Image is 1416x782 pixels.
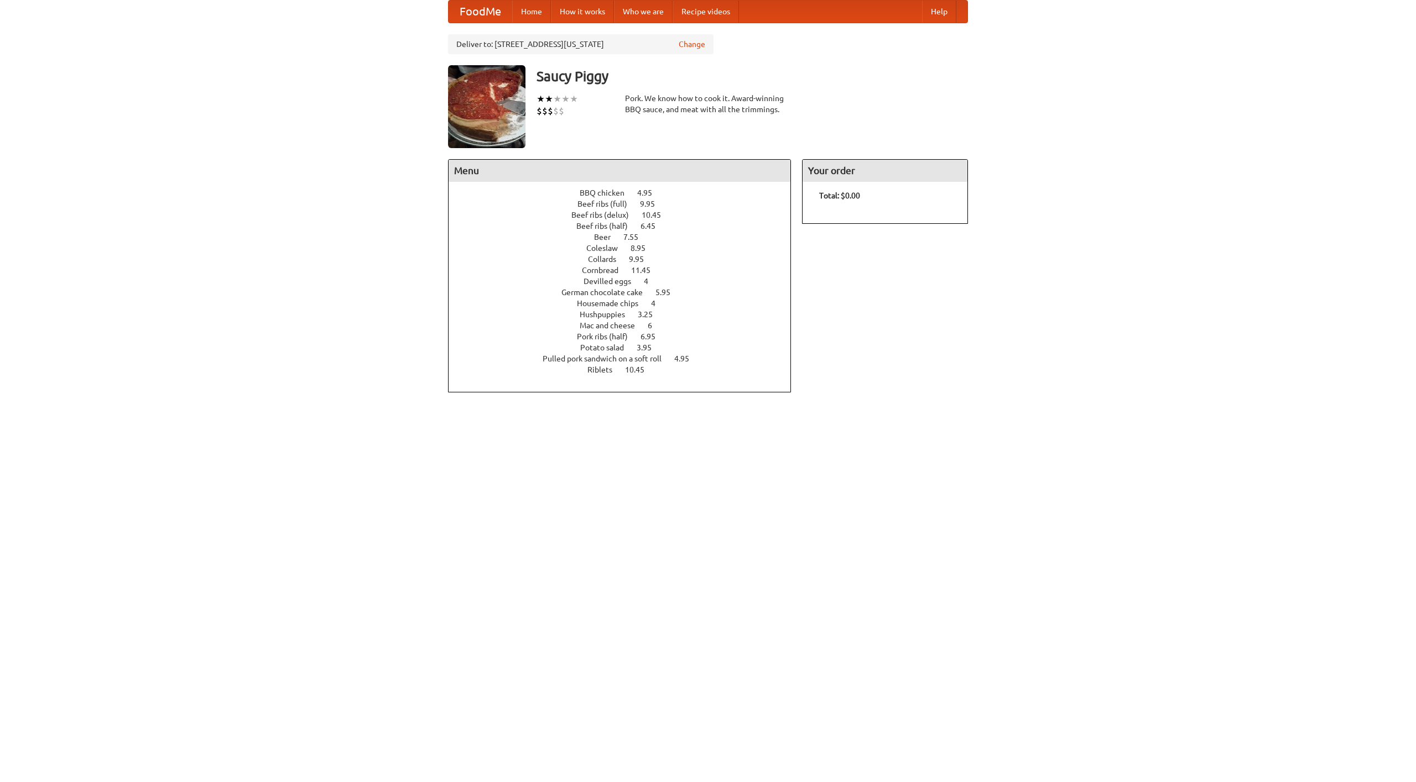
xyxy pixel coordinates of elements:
img: angular.jpg [448,65,525,148]
li: ★ [545,93,553,105]
span: 9.95 [629,255,655,264]
a: BBQ chicken 4.95 [580,188,673,197]
span: 3.95 [637,343,663,352]
span: Collards [588,255,627,264]
a: Help [922,1,956,23]
span: Beef ribs (delux) [571,211,640,219]
a: Beef ribs (full) 9.95 [577,200,675,208]
span: 11.45 [631,266,662,275]
span: 6 [648,321,663,330]
span: 10.45 [642,211,672,219]
span: BBQ chicken [580,188,636,197]
a: Beef ribs (delux) 10.45 [571,211,681,219]
h4: Menu [449,160,790,182]
a: Riblets 10.45 [587,365,665,374]
a: Beer 7.55 [594,233,659,242]
span: Beef ribs (full) [577,200,638,208]
a: Potato salad 3.95 [580,343,672,352]
a: Cornbread 11.45 [582,266,671,275]
span: Housemade chips [577,299,649,308]
div: Pork. We know how to cook it. Award-winning BBQ sauce, and meat with all the trimmings. [625,93,791,115]
li: $ [548,105,553,117]
a: Hushpuppies 3.25 [580,310,673,319]
a: Housemade chips 4 [577,299,676,308]
span: Pulled pork sandwich on a soft roll [543,354,673,363]
a: Pulled pork sandwich on a soft roll 4.95 [543,354,710,363]
li: ★ [537,93,545,105]
a: Change [679,39,705,50]
span: 7.55 [623,233,649,242]
span: 4.95 [674,354,700,363]
span: 4 [651,299,667,308]
span: Mac and cheese [580,321,646,330]
span: Potato salad [580,343,635,352]
span: Riblets [587,365,623,374]
span: 6.95 [641,332,667,341]
span: Beef ribs (half) [576,222,639,230]
span: Devilled eggs [584,277,642,286]
span: German chocolate cake [561,288,654,297]
a: Recipe videos [673,1,739,23]
span: 4.95 [637,188,663,197]
div: Deliver to: [STREET_ADDRESS][US_STATE] [448,34,714,54]
b: Total: $0.00 [819,191,860,200]
a: Home [512,1,551,23]
a: How it works [551,1,614,23]
li: ★ [570,93,578,105]
span: Cornbread [582,266,629,275]
a: Coleslaw 8.95 [586,244,666,253]
a: Collards 9.95 [588,255,664,264]
h3: Saucy Piggy [537,65,968,87]
li: ★ [561,93,570,105]
a: FoodMe [449,1,512,23]
span: Hushpuppies [580,310,636,319]
span: Beer [594,233,622,242]
li: ★ [553,93,561,105]
a: Devilled eggs 4 [584,277,669,286]
h4: Your order [803,160,967,182]
span: 10.45 [625,365,655,374]
span: 4 [644,277,659,286]
span: 5.95 [655,288,681,297]
span: Pork ribs (half) [577,332,639,341]
a: German chocolate cake 5.95 [561,288,691,297]
span: 9.95 [640,200,666,208]
span: Coleslaw [586,244,629,253]
li: $ [553,105,559,117]
a: Pork ribs (half) 6.95 [577,332,676,341]
span: 8.95 [631,244,657,253]
span: 3.25 [638,310,664,319]
li: $ [537,105,542,117]
a: Mac and cheese 6 [580,321,673,330]
li: $ [542,105,548,117]
li: $ [559,105,564,117]
a: Who we are [614,1,673,23]
span: 6.45 [641,222,667,230]
a: Beef ribs (half) 6.45 [576,222,676,230]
